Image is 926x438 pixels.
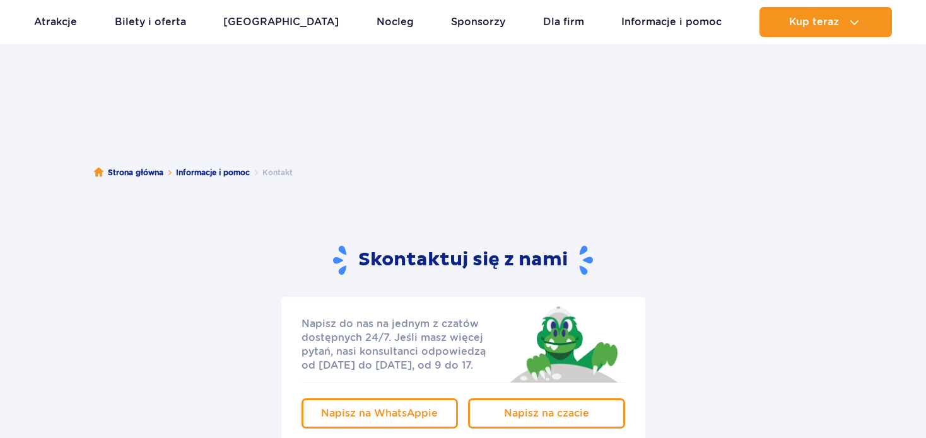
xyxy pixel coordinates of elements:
[504,407,589,419] span: Napisz na czacie
[502,303,625,383] img: Jay
[250,166,293,179] li: Kontakt
[302,398,459,429] a: Napisz na WhatsAppie
[333,245,593,277] h2: Skontaktuj się z nami
[543,7,584,37] a: Dla firm
[223,7,339,37] a: [GEOGRAPHIC_DATA]
[321,407,438,419] span: Napisz na WhatsAppie
[621,7,722,37] a: Informacje i pomoc
[377,7,414,37] a: Nocleg
[94,166,163,179] a: Strona główna
[176,166,250,179] a: Informacje i pomoc
[759,7,892,37] button: Kup teraz
[468,398,625,429] a: Napisz na czacie
[34,7,77,37] a: Atrakcje
[115,7,186,37] a: Bilety i oferta
[302,317,498,372] p: Napisz do nas na jednym z czatów dostępnych 24/7. Jeśli masz więcej pytań, nasi konsultanci odpow...
[451,7,505,37] a: Sponsorzy
[789,16,839,28] span: Kup teraz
